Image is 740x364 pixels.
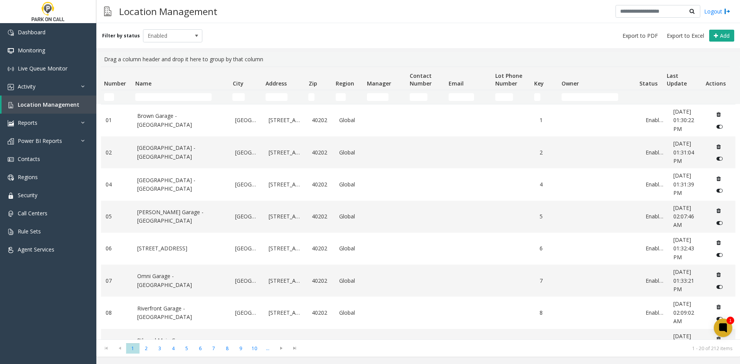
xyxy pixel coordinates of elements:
[106,244,128,253] a: 06
[137,208,226,225] a: [PERSON_NAME] Garage - [GEOGRAPHIC_DATA]
[713,108,725,121] button: Delete
[673,204,703,230] a: [DATE] 02:07:46 AM
[713,140,725,153] button: Delete
[193,343,207,354] span: Page 6
[673,332,703,358] a: [DATE] 01:33:05 PM
[664,30,707,41] button: Export to Excel
[336,80,354,87] span: Region
[269,180,303,189] a: [STREET_ADDRESS]
[407,90,446,104] td: Contact Number Filter
[101,90,132,104] td: Number Filter
[540,309,558,317] a: 8
[339,148,362,157] a: Global
[104,2,111,21] img: pageIcon
[18,191,37,199] span: Security
[492,90,531,104] td: Lot Phone Number Filter
[143,30,190,42] span: Enabled
[673,236,703,262] a: [DATE] 01:32:43 PM
[673,300,694,325] span: [DATE] 02:09:02 AM
[673,171,703,197] a: [DATE] 01:31:39 PM
[336,93,346,101] input: Region Filter
[8,120,14,126] img: 'icon'
[367,80,391,87] span: Manager
[367,93,389,101] input: Manager Filter
[18,119,37,126] span: Reports
[269,244,303,253] a: [STREET_ADDRESS]
[235,116,259,124] a: [GEOGRAPHIC_DATA]
[636,67,664,90] th: Status
[312,212,330,221] a: 40202
[8,229,14,235] img: 'icon'
[309,80,317,87] span: Zip
[8,66,14,72] img: 'icon'
[339,309,362,317] a: Global
[673,140,694,164] span: [DATE] 01:31:04 PM
[410,93,428,101] input: Contact Number Filter
[673,139,703,165] a: [DATE] 01:31:04 PM
[673,108,694,133] span: [DATE] 01:30:22 PM
[663,90,702,104] td: Last Update Filter
[339,277,362,285] a: Global
[2,96,96,114] a: Location Management
[18,246,54,253] span: Agent Services
[269,277,303,285] a: [STREET_ADDRESS]
[8,247,14,253] img: 'icon'
[153,343,166,354] span: Page 3
[8,193,14,199] img: 'icon'
[364,90,407,104] td: Manager Filter
[713,121,727,133] button: Disable
[312,180,330,189] a: 40202
[106,212,128,221] a: 05
[312,148,330,157] a: 40202
[540,212,558,221] a: 5
[622,32,658,40] span: Export to PDF
[713,216,727,229] button: Disable
[262,90,305,104] td: Address Filter
[702,90,730,104] td: Actions Filter
[534,80,544,87] span: Key
[540,277,558,285] a: 7
[713,185,727,197] button: Disable
[8,102,14,108] img: 'icon'
[312,116,330,124] a: 40202
[104,80,126,87] span: Number
[261,343,274,354] span: Page 11
[140,343,153,354] span: Page 2
[646,244,664,253] a: Enabled
[646,180,664,189] a: Enabled
[18,137,62,144] span: Power BI Reports
[339,244,362,253] a: Global
[18,47,45,54] span: Monitoring
[166,343,180,354] span: Page 4
[720,32,730,39] span: Add
[18,210,47,217] span: Call Centers
[233,80,244,87] span: City
[235,148,259,157] a: [GEOGRAPHIC_DATA]
[495,93,513,101] input: Lot Phone Number Filter
[266,93,288,101] input: Address Filter
[540,116,558,124] a: 1
[540,180,558,189] a: 4
[558,90,636,104] td: Owner Filter
[137,304,226,322] a: Riverfront Garage - [GEOGRAPHIC_DATA]
[713,248,727,261] button: Disable
[673,172,694,196] span: [DATE] 01:31:39 PM
[667,32,704,40] span: Export to Excel
[137,144,226,161] a: [GEOGRAPHIC_DATA] - [GEOGRAPHIC_DATA]
[247,343,261,354] span: Page 10
[132,90,229,104] td: Name Filter
[8,30,14,36] img: 'icon'
[18,29,45,36] span: Dashboard
[646,309,664,317] a: Enabled
[308,93,314,101] input: Zip Filter
[702,67,730,90] th: Actions
[289,345,300,351] span: Go to the last page
[312,244,330,253] a: 40202
[8,84,14,90] img: 'icon'
[135,80,151,87] span: Name
[619,30,661,41] button: Export to PDF
[534,93,540,101] input: Key Filter
[235,180,259,189] a: [GEOGRAPHIC_DATA]
[18,228,41,235] span: Rule Sets
[562,80,579,87] span: Owner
